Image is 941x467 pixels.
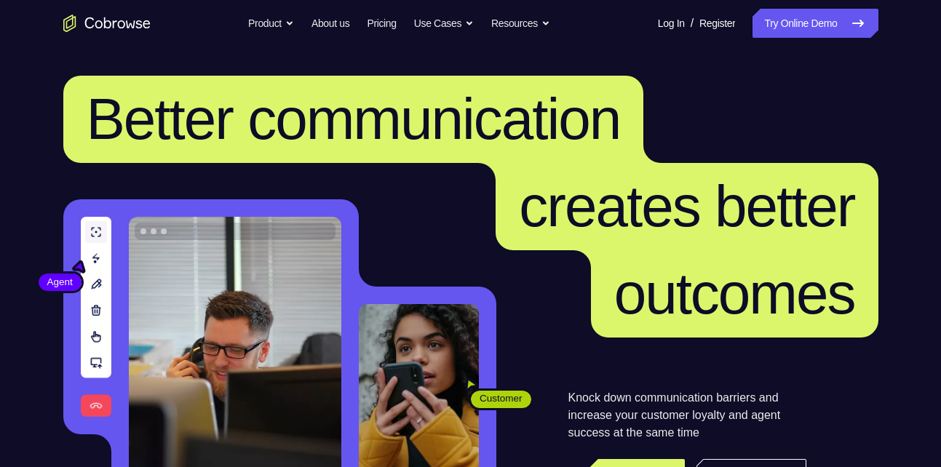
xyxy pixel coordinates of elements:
[248,9,294,38] button: Product
[658,9,685,38] a: Log In
[614,261,855,326] span: outcomes
[367,9,396,38] a: Pricing
[519,174,854,239] span: creates better
[414,9,474,38] button: Use Cases
[699,9,735,38] a: Register
[491,9,550,38] button: Resources
[311,9,349,38] a: About us
[753,9,878,38] a: Try Online Demo
[568,389,806,442] p: Knock down communication barriers and increase your customer loyalty and agent success at the sam...
[63,15,151,32] a: Go to the home page
[87,87,621,151] span: Better communication
[691,15,694,32] span: /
